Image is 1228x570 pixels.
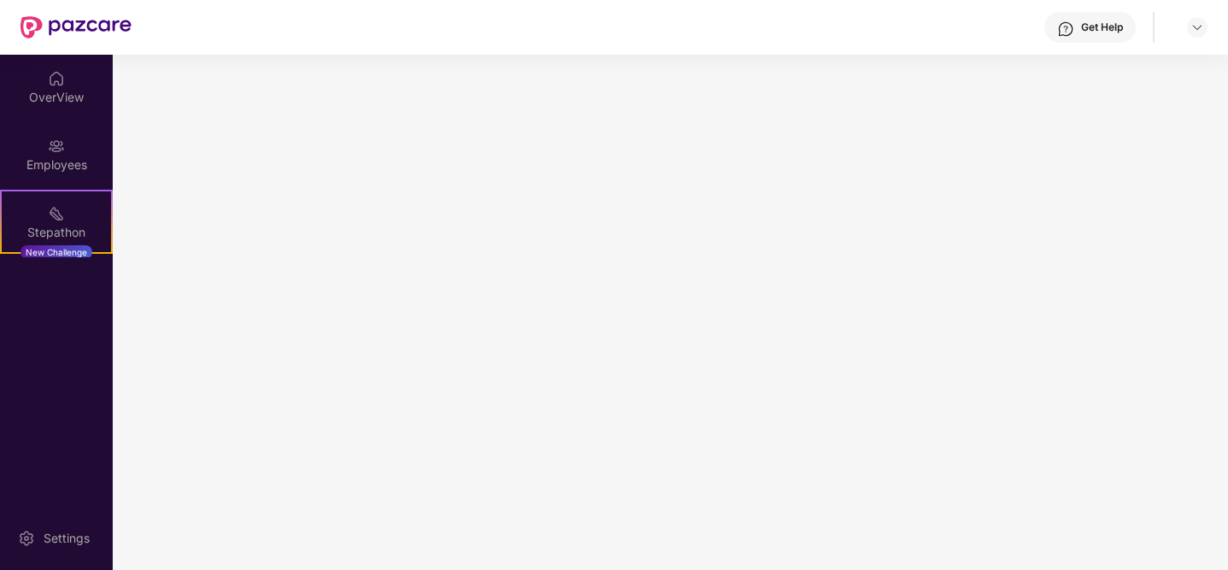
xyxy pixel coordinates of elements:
[48,70,65,87] img: svg+xml;base64,PHN2ZyBpZD0iSG9tZSIgeG1sbnM9Imh0dHA6Ly93d3cudzMub3JnLzIwMDAvc3ZnIiB3aWR0aD0iMjAiIG...
[18,530,35,547] img: svg+xml;base64,PHN2ZyBpZD0iU2V0dGluZy0yMHgyMCIgeG1sbnM9Imh0dHA6Ly93d3cudzMub3JnLzIwMDAvc3ZnIiB3aW...
[1057,21,1074,38] img: svg+xml;base64,PHN2ZyBpZD0iSGVscC0zMngzMiIgeG1sbnM9Imh0dHA6Ly93d3cudzMub3JnLzIwMDAvc3ZnIiB3aWR0aD...
[1190,21,1204,34] img: svg+xml;base64,PHN2ZyBpZD0iRHJvcGRvd24tMzJ4MzIiIHhtbG5zPSJodHRwOi8vd3d3LnczLm9yZy8yMDAwL3N2ZyIgd2...
[48,138,65,155] img: svg+xml;base64,PHN2ZyBpZD0iRW1wbG95ZWVzIiB4bWxucz0iaHR0cDovL3d3dy53My5vcmcvMjAwMC9zdmciIHdpZHRoPS...
[48,205,65,222] img: svg+xml;base64,PHN2ZyB4bWxucz0iaHR0cDovL3d3dy53My5vcmcvMjAwMC9zdmciIHdpZHRoPSIyMSIgaGVpZ2h0PSIyMC...
[20,16,132,38] img: New Pazcare Logo
[2,224,111,241] div: Stepathon
[1081,21,1123,34] div: Get Help
[38,530,95,547] div: Settings
[20,245,92,259] div: New Challenge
